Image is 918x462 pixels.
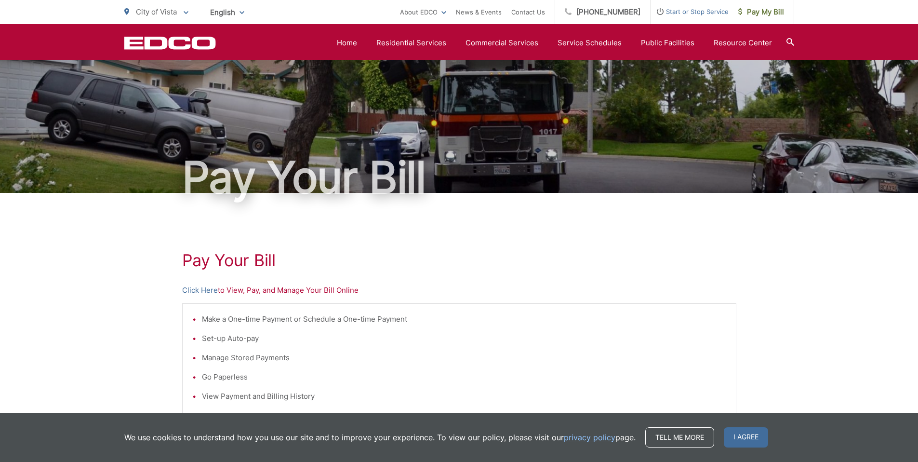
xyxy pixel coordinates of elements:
[466,37,538,49] a: Commercial Services
[511,6,545,18] a: Contact Us
[182,285,736,296] p: to View, Pay, and Manage Your Bill Online
[202,352,726,364] li: Manage Stored Payments
[714,37,772,49] a: Resource Center
[124,432,636,443] p: We use cookies to understand how you use our site and to improve your experience. To view our pol...
[136,7,177,16] span: City of Vista
[400,6,446,18] a: About EDCO
[182,285,218,296] a: Click Here
[203,4,252,21] span: English
[558,37,622,49] a: Service Schedules
[182,251,736,270] h1: Pay Your Bill
[645,427,714,448] a: Tell me more
[456,6,502,18] a: News & Events
[124,36,216,50] a: EDCD logo. Return to the homepage.
[202,313,726,325] li: Make a One-time Payment or Schedule a One-time Payment
[641,37,694,49] a: Public Facilities
[738,6,784,18] span: Pay My Bill
[337,37,357,49] a: Home
[202,391,726,402] li: View Payment and Billing History
[376,37,446,49] a: Residential Services
[202,333,726,344] li: Set-up Auto-pay
[724,427,768,448] span: I agree
[202,371,726,383] li: Go Paperless
[564,432,615,443] a: privacy policy
[124,153,794,202] h1: Pay Your Bill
